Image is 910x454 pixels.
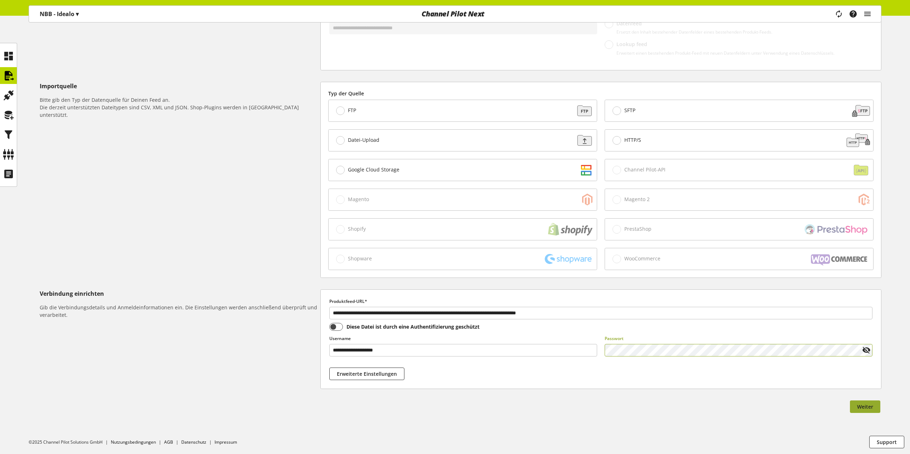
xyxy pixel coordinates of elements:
[343,323,479,330] span: Diese Datei ist durch eine Authentifizierung geschützt
[850,400,880,413] button: Weiter
[329,335,351,341] span: Username
[847,104,872,118] img: 1a078d78c93edf123c3bc3fa7bc6d87d.svg
[329,298,367,304] span: Produktfeed-URL*
[570,133,595,148] img: f3ac9b204b95d45582cf21fad1a323cf.svg
[845,133,872,148] img: cbdcb026b331cf72755dc691680ce42b.svg
[348,107,356,114] span: FTP
[29,439,111,445] li: ©2025 Channel Pilot Solutions GmbH
[616,20,772,27] p: Datenfeed
[40,82,318,90] h5: Importquelle
[111,439,156,445] a: Nutzungsbedingungen
[570,163,595,177] img: d2dddd6c468e6a0b8c3bb85ba935e383.svg
[624,137,641,143] span: HTTP/S
[76,10,79,18] span: ▾
[337,370,397,378] span: Erweiterte Einstellungen
[40,96,318,119] h6: Bitte gib den Typ der Datenquelle für Deinen Feed an. Die derzeit unterstützten Dateitypen sind C...
[624,107,635,114] span: SFTP
[616,50,835,56] p: Erweitert einen bestehenden Produkt-Feed mit neuen Datenfeldern unter Verwendung eines Datenschlü...
[29,5,881,23] nav: main navigation
[181,439,206,445] a: Datenschutz
[616,29,772,35] p: Ersetzt den Inhalt bestehender Datenfelder eines bestehenden Produkt-Feeds.
[570,104,595,118] img: 88a670171dbbdb973a11352c4ab52784.svg
[328,90,874,97] label: Typ der Quelle
[329,368,404,380] button: Erweiterte Einstellungen
[616,41,835,48] p: Lookup feed
[40,10,79,18] p: NBB - Idealo
[605,335,624,341] span: Passwort
[348,137,379,143] span: Datei-Upload
[869,436,904,448] button: Support
[857,403,873,410] span: Weiter
[851,346,860,354] keeper-lock: Open Keeper Popup
[348,166,399,173] span: Google Cloud Storage
[164,439,173,445] a: AGB
[40,304,318,319] h6: Gib die Verbindungsdetails und Anmeldeinformationen ein. Die Einstellungen werden anschließend üb...
[215,439,237,445] a: Impressum
[877,438,897,446] span: Support
[40,289,318,298] h5: Verbindung einrichten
